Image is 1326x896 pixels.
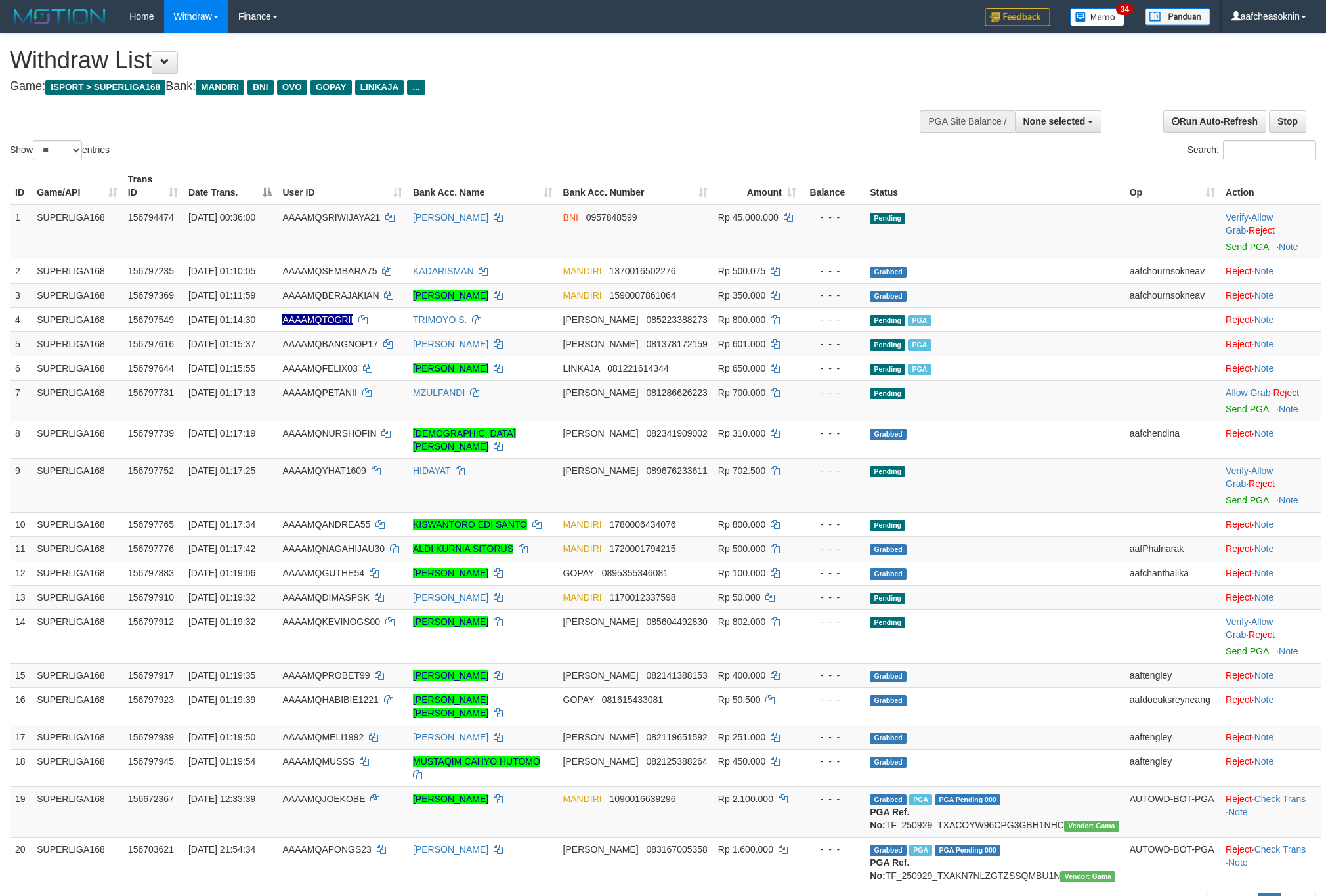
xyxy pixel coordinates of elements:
[1220,283,1321,307] td: ·
[10,380,32,421] td: 7
[1226,592,1252,603] a: Reject
[1124,536,1220,561] td: aafPhalnarak
[1254,670,1274,681] a: Note
[602,568,668,578] span: Copy 0895355346081 to clipboard
[1145,8,1210,26] img: panduan.png
[1226,465,1249,476] a: Verify
[188,428,255,438] span: [DATE] 01:17:19
[32,585,123,609] td: SUPERLIGA168
[1226,616,1249,627] a: Verify
[1254,428,1274,438] a: Note
[807,566,860,580] div: - - -
[10,458,32,512] td: 9
[128,616,174,627] span: 156797912
[1124,167,1220,205] th: Op: activate to sort column ascending
[1254,290,1274,301] a: Note
[807,464,860,477] div: - - -
[718,616,765,627] span: Rp 802.000
[870,671,907,682] span: Grabbed
[985,8,1050,26] img: Feedback.jpg
[10,167,32,205] th: ID
[413,465,450,476] a: HIDAYAT
[282,339,378,349] span: AAAAMQBANGNOP17
[563,670,639,681] span: [PERSON_NAME]
[718,266,765,276] span: Rp 500.075
[609,266,675,276] span: Copy 1370016502276 to clipboard
[1226,212,1273,236] span: ·
[870,593,905,604] span: Pending
[10,7,110,26] img: MOTION_logo.png
[32,421,123,458] td: SUPERLIGA168
[32,512,123,536] td: SUPERLIGA168
[870,544,907,555] span: Grabbed
[563,212,578,223] span: BNI
[1124,283,1220,307] td: aafchournsokneav
[413,694,488,718] a: [PERSON_NAME] [PERSON_NAME]
[563,592,602,603] span: MANDIRI
[1254,544,1274,554] a: Note
[282,616,380,627] span: AAAAMQKEVINOGS00
[32,561,123,585] td: SUPERLIGA168
[188,670,255,681] span: [DATE] 01:19:35
[807,615,860,628] div: - - -
[1220,512,1321,536] td: ·
[413,519,527,530] a: KISWANTORO EDI SANTO
[563,428,639,438] span: [PERSON_NAME]
[32,536,123,561] td: SUPERLIGA168
[563,290,602,301] span: MANDIRI
[1249,629,1275,640] a: Reject
[718,339,765,349] span: Rp 601.000
[128,519,174,530] span: 156797765
[870,339,905,351] span: Pending
[718,670,765,681] span: Rp 400.000
[282,290,379,301] span: AAAAMQBERAJAKIAN
[188,339,255,349] span: [DATE] 01:15:37
[128,568,174,578] span: 156797883
[282,387,356,398] span: AAAAMQPETANII
[563,544,602,554] span: MANDIRI
[10,512,32,536] td: 10
[646,616,707,627] span: Copy 085604492830 to clipboard
[870,695,907,706] span: Grabbed
[1254,339,1274,349] a: Note
[188,694,255,705] span: [DATE] 01:19:39
[310,80,352,95] span: GOPAY
[646,339,707,349] span: Copy 081378172159 to clipboard
[563,465,639,476] span: [PERSON_NAME]
[718,387,765,398] span: Rp 700.000
[1226,387,1273,398] span: ·
[123,167,183,205] th: Trans ID: activate to sort column ascending
[413,592,488,603] a: [PERSON_NAME]
[282,428,376,438] span: AAAAMQNURSHOFIN
[1226,646,1268,656] a: Send PGA
[188,544,255,554] span: [DATE] 01:17:42
[10,80,871,93] h4: Game: Bank:
[908,364,931,375] span: Marked by aafphoenmanit
[10,421,32,458] td: 8
[718,314,765,325] span: Rp 800.000
[188,616,255,627] span: [DATE] 01:19:32
[607,363,668,373] span: Copy 081221614344 to clipboard
[413,544,513,554] a: ALDI KURNIA SITORUS
[188,465,255,476] span: [DATE] 01:17:25
[870,315,905,326] span: Pending
[282,670,370,681] span: AAAAMQPROBET99
[413,339,488,349] a: [PERSON_NAME]
[32,331,123,356] td: SUPERLIGA168
[807,313,860,326] div: - - -
[563,314,639,325] span: [PERSON_NAME]
[128,339,174,349] span: 156797616
[870,429,907,440] span: Grabbed
[10,609,32,663] td: 14
[1220,331,1321,356] td: ·
[1220,259,1321,283] td: ·
[870,617,905,628] span: Pending
[188,387,255,398] span: [DATE] 01:17:13
[1124,663,1220,687] td: aaftengley
[1226,212,1249,223] a: Verify
[128,592,174,603] span: 156797910
[563,266,602,276] span: MANDIRI
[10,47,871,74] h1: Withdraw List
[183,167,278,205] th: Date Trans.: activate to sort column descending
[646,465,707,476] span: Copy 089676233611 to clipboard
